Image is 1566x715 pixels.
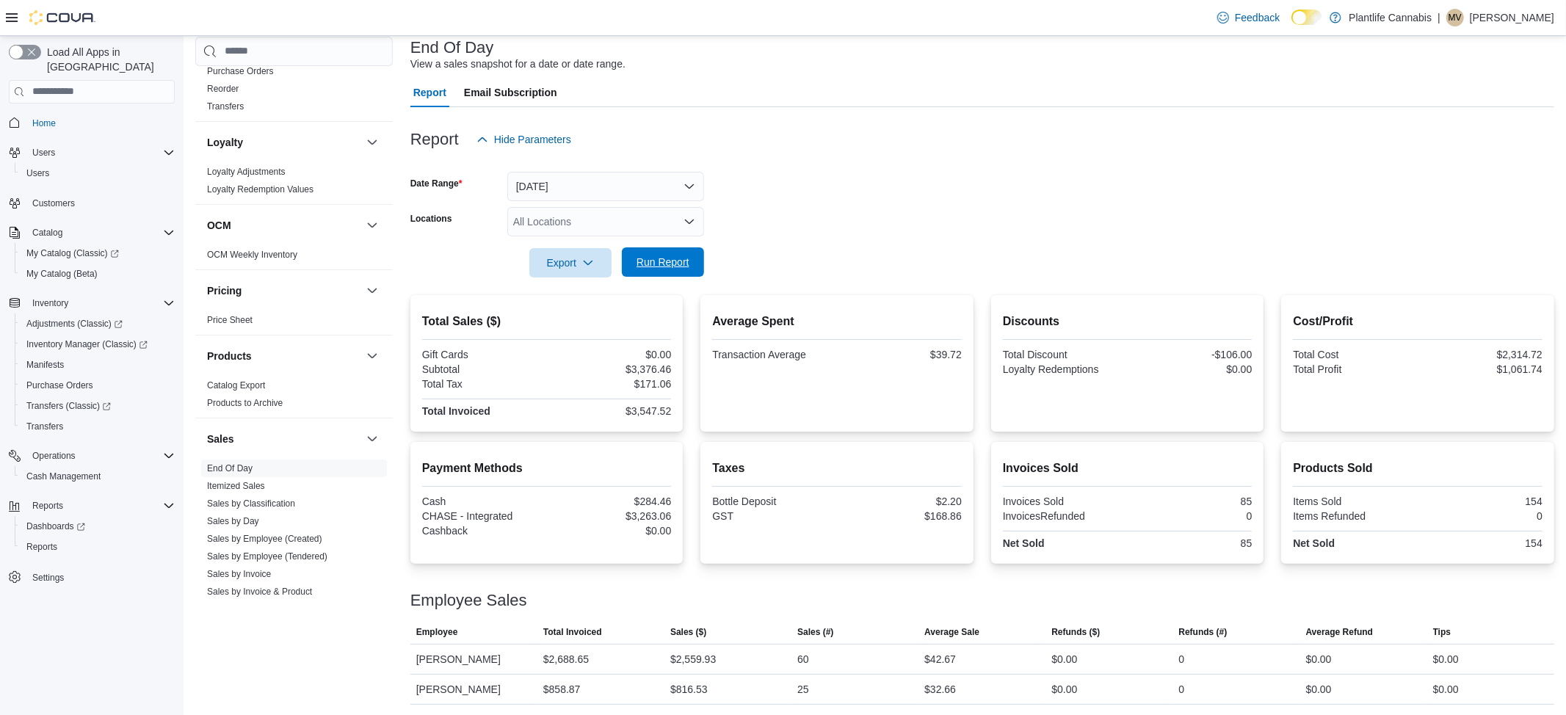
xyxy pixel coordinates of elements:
div: View a sales snapshot for a date or date range. [410,57,626,72]
span: Transfers [207,101,244,112]
span: Refunds (#) [1179,626,1228,638]
span: Customers [32,197,75,209]
span: Settings [26,567,175,586]
p: Plantlife Cannabis [1349,9,1432,26]
span: Transfers [26,421,63,432]
button: Reports [15,537,181,557]
span: My Catalog (Classic) [21,244,175,262]
div: Total Tax [422,378,544,390]
span: Sales by Invoice & Product [207,586,312,598]
div: 60 [797,650,809,668]
div: 0 [1421,510,1543,522]
span: Inventory Manager (Classic) [21,335,175,353]
div: 85 [1131,537,1253,549]
div: GST [712,510,834,522]
span: Inventory [26,294,175,312]
span: Sales by Employee (Created) [207,533,322,545]
button: Users [26,144,61,161]
div: $3,376.46 [550,363,672,375]
a: Price Sheet [207,315,253,325]
span: Report [413,78,446,107]
a: My Catalog (Classic) [15,243,181,264]
span: Inventory [32,297,68,309]
span: Manifests [26,359,64,371]
a: My Catalog (Classic) [21,244,125,262]
a: Sales by Employee (Created) [207,534,322,544]
button: Sales [363,430,381,448]
span: Total Invoiced [543,626,602,638]
h2: Cost/Profit [1293,313,1543,330]
span: OCM Weekly Inventory [207,249,297,261]
p: [PERSON_NAME] [1470,9,1554,26]
div: $39.72 [840,349,962,360]
strong: Net Sold [1293,537,1335,549]
span: Feedback [1235,10,1280,25]
button: Users [15,163,181,184]
a: Adjustments (Classic) [15,313,181,334]
span: Tips [1433,626,1451,638]
span: My Catalog (Beta) [26,268,98,280]
button: Reports [26,497,69,515]
span: Home [32,117,56,129]
button: Run Report [622,247,704,277]
span: Transfers (Classic) [26,400,111,412]
button: Hide Parameters [471,125,577,154]
span: Reports [21,538,175,556]
span: Products to Archive [207,397,283,409]
span: Home [26,114,175,132]
a: Transfers [21,418,69,435]
div: Total Profit [1293,363,1415,375]
span: Users [32,147,55,159]
button: OCM [363,217,381,234]
div: Items Refunded [1293,510,1415,522]
span: Loyalty Adjustments [207,166,286,178]
span: Transfers (Classic) [21,397,175,415]
span: Customers [26,194,175,212]
button: Home [3,112,181,134]
div: Bottle Deposit [712,496,834,507]
div: $168.86 [840,510,962,522]
div: $0.00 [1131,363,1253,375]
a: Sales by Day [207,516,259,526]
div: 25 [797,680,809,698]
span: Manifests [21,356,175,374]
button: OCM [207,218,360,233]
div: $0.00 [1051,650,1077,668]
span: Purchase Orders [26,380,93,391]
button: Loyalty [363,134,381,151]
span: Average Sale [924,626,979,638]
span: Dark Mode [1291,25,1292,26]
div: $0.00 [1051,680,1077,698]
div: Pricing [195,311,393,335]
span: Reports [26,497,175,515]
div: Products [195,377,393,418]
h3: Loyalty [207,135,243,150]
div: Cashback [422,525,544,537]
h2: Total Sales ($) [422,313,672,330]
div: 0 [1179,650,1185,668]
div: $858.87 [543,680,581,698]
span: Adjustments (Classic) [21,315,175,333]
span: Cash Management [21,468,175,485]
span: Loyalty Redemption Values [207,184,313,195]
div: -$106.00 [1131,349,1253,360]
div: 154 [1421,537,1543,549]
a: Loyalty Adjustments [207,167,286,177]
button: Transfers [15,416,181,437]
div: 154 [1421,496,1543,507]
span: Cash Management [26,471,101,482]
a: Feedback [1211,3,1286,32]
button: Pricing [207,283,360,298]
strong: Total Invoiced [422,405,490,417]
div: [PERSON_NAME] [410,675,537,704]
label: Locations [410,213,452,225]
div: Cash [422,496,544,507]
a: Home [26,115,62,132]
span: Employee [416,626,458,638]
span: MV [1449,9,1462,26]
a: Adjustments (Classic) [21,315,128,333]
button: Catalog [3,222,181,243]
h3: OCM [207,218,231,233]
div: InvoicesRefunded [1003,510,1125,522]
button: [DATE] [507,172,704,201]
